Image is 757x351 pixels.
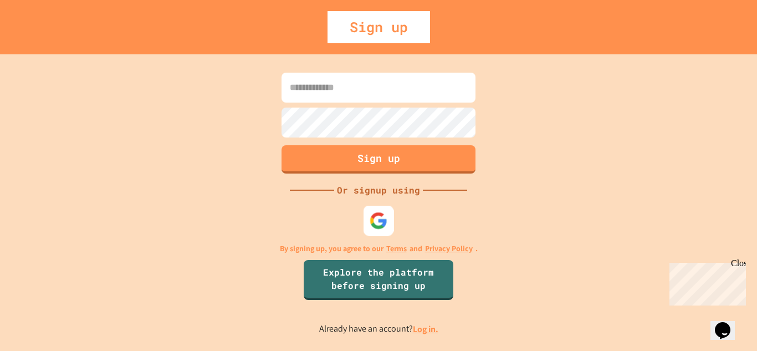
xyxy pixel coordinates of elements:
a: Terms [386,243,407,255]
div: Or signup using [334,184,423,197]
iframe: chat widget [710,307,746,340]
a: Explore the platform before signing up [304,260,453,300]
button: Sign up [282,145,475,174]
img: google-icon.svg [370,211,388,230]
div: Sign up [328,11,430,43]
a: Privacy Policy [425,243,473,255]
p: Already have an account? [319,322,438,336]
p: By signing up, you agree to our and . [280,243,478,255]
div: Chat with us now!Close [4,4,76,70]
iframe: chat widget [665,258,746,306]
a: Log in. [413,323,438,335]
